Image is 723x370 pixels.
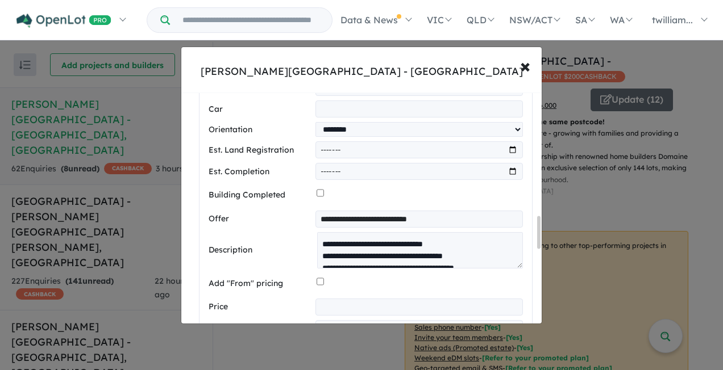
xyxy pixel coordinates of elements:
img: Openlot PRO Logo White [16,14,111,28]
label: Building Completed [209,188,312,202]
label: Offer [209,212,311,226]
label: Add "From" pricing [209,277,312,291]
label: Price [209,300,311,314]
label: Car [209,103,311,116]
label: Est. Completion [209,165,311,179]
label: Est. Land Registration [209,144,311,157]
input: Try estate name, suburb, builder or developer [172,8,330,32]
label: Description [209,243,313,257]
label: Price Max (optional) [209,322,311,335]
label: Orientation [209,123,311,137]
span: × [520,53,530,78]
div: [PERSON_NAME][GEOGRAPHIC_DATA] - [GEOGRAPHIC_DATA] [201,64,523,79]
span: twilliam... [652,14,693,26]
